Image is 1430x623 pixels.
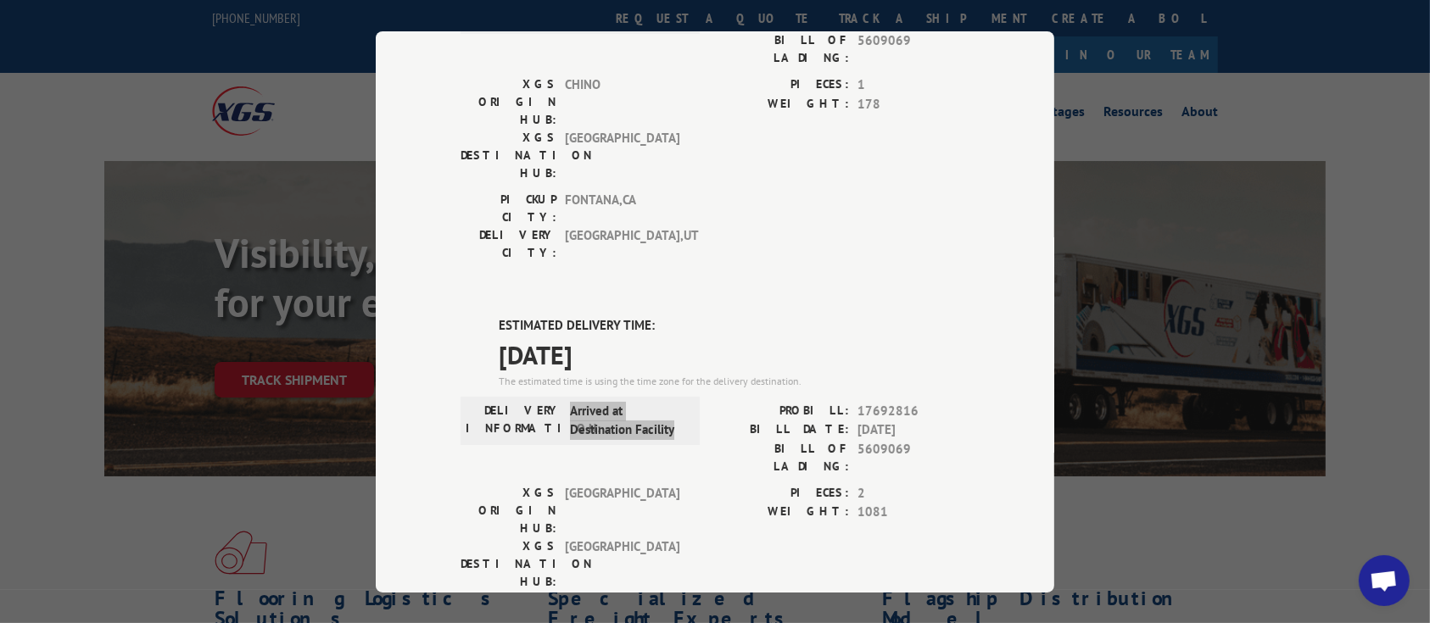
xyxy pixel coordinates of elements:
[857,420,969,440] span: [DATE]
[461,75,556,129] label: XGS ORIGIN HUB:
[461,129,556,182] label: XGS DESTINATION HUB:
[1359,555,1410,606] div: Open chat
[565,191,679,226] span: FONTANA , CA
[565,75,679,129] span: CHINO
[857,439,969,475] span: 5609069
[715,94,849,114] label: WEIGHT:
[565,129,679,182] span: [GEOGRAPHIC_DATA]
[715,75,849,95] label: PIECES:
[715,439,849,475] label: BILL OF LADING:
[461,537,556,590] label: XGS DESTINATION HUB:
[499,335,969,373] span: [DATE]
[715,483,849,503] label: PIECES:
[857,401,969,420] span: 17692816
[715,401,849,420] label: PROBILL:
[565,483,679,537] span: [GEOGRAPHIC_DATA]
[857,94,969,114] span: 178
[857,483,969,503] span: 2
[461,483,556,537] label: XGS ORIGIN HUB:
[499,316,969,336] label: ESTIMATED DELIVERY TIME:
[461,191,556,226] label: PICKUP CITY:
[715,503,849,522] label: WEIGHT:
[715,31,849,67] label: BILL OF LADING:
[570,401,684,439] span: Arrived at Destination Facility
[857,75,969,95] span: 1
[715,420,849,440] label: BILL DATE:
[466,401,561,439] label: DELIVERY INFORMATION:
[857,503,969,522] span: 1081
[857,31,969,67] span: 5609069
[499,373,969,388] div: The estimated time is using the time zone for the delivery destination.
[565,226,679,262] span: [GEOGRAPHIC_DATA] , UT
[565,537,679,590] span: [GEOGRAPHIC_DATA]
[461,226,556,262] label: DELIVERY CITY:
